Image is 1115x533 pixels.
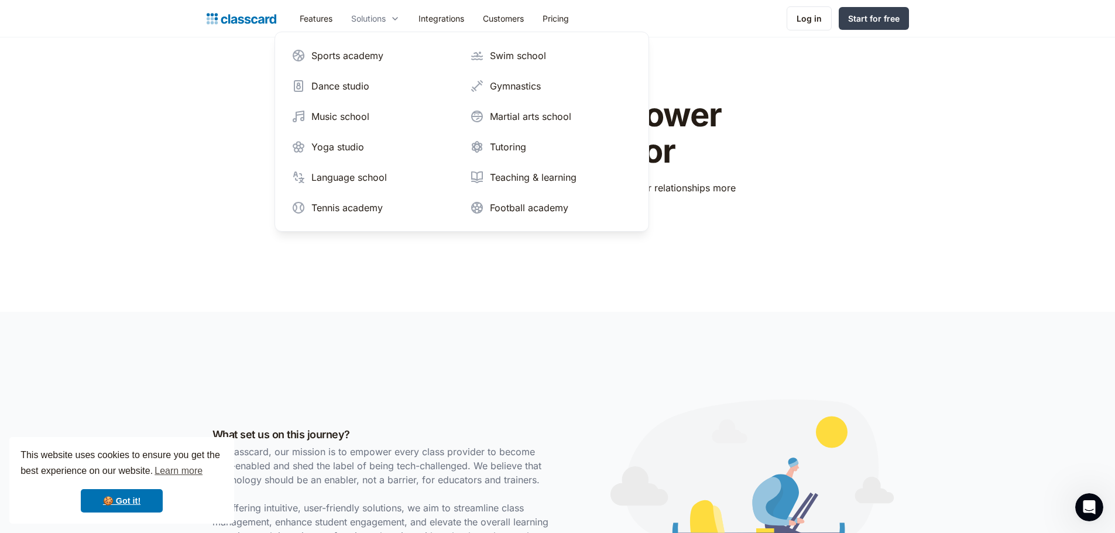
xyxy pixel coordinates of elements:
[797,12,822,25] div: Log in
[465,135,637,159] a: Tutoring
[465,44,637,67] a: Swim school
[287,74,458,98] a: Dance studio
[465,196,637,219] a: Football academy
[287,135,458,159] a: Yoga studio
[153,462,204,480] a: learn more about cookies
[342,5,409,32] div: Solutions
[409,5,474,32] a: Integrations
[490,201,568,215] div: Football academy
[287,44,458,67] a: Sports academy
[311,140,364,154] div: Yoga studio
[787,6,832,30] a: Log in
[465,166,637,189] a: Teaching & learning
[9,437,234,524] div: cookieconsent
[351,12,386,25] div: Solutions
[290,5,342,32] a: Features
[287,196,458,219] a: Tennis academy
[533,5,578,32] a: Pricing
[474,5,533,32] a: Customers
[311,201,383,215] div: Tennis academy
[465,74,637,98] a: Gymnastics
[490,140,526,154] div: Tutoring
[275,32,649,232] nav: Solutions
[311,109,369,123] div: Music school
[1075,493,1103,521] iframe: Intercom live chat
[490,79,541,93] div: Gymnastics
[490,170,577,184] div: Teaching & learning
[207,11,276,27] a: home
[20,448,223,480] span: This website uses cookies to ensure you get the best experience on our website.
[81,489,163,513] a: dismiss cookie message
[287,105,458,128] a: Music school
[490,49,546,63] div: Swim school
[839,7,909,30] a: Start for free
[848,12,900,25] div: Start for free
[311,79,369,93] div: Dance studio
[490,109,571,123] div: Martial arts school
[465,105,637,128] a: Martial arts school
[287,166,458,189] a: Language school
[311,49,383,63] div: Sports academy
[311,170,387,184] div: Language school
